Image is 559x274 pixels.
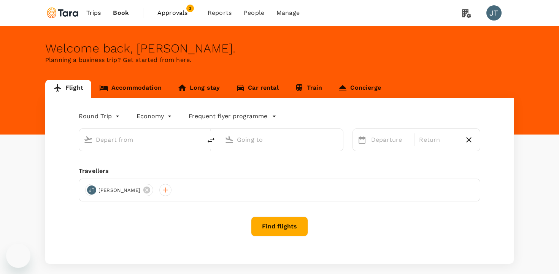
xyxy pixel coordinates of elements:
a: Long stay [170,80,228,98]
p: Frequent flyer programme [189,112,267,121]
input: Going to [237,134,327,146]
button: Find flights [251,217,308,236]
div: JT [486,5,502,21]
button: Open [197,139,198,140]
span: Approvals [157,8,195,17]
div: Economy [137,110,173,122]
span: Trips [86,8,101,17]
div: Welcome back , [PERSON_NAME] . [45,41,514,55]
div: Round Trip [79,110,121,122]
a: Concierge [330,80,389,98]
button: delete [202,131,220,149]
div: Travellers [79,166,480,176]
p: Return [419,135,457,144]
button: Open [338,139,339,140]
a: Flight [45,80,91,98]
span: People [244,8,264,17]
img: Tara Climate Ltd [45,5,80,21]
div: JT [87,185,96,195]
a: Car rental [228,80,287,98]
span: Reports [208,8,232,17]
a: Train [287,80,330,98]
p: Departure [371,135,410,144]
iframe: Button to launch messaging window [6,244,30,268]
button: Frequent flyer programme [189,112,276,121]
input: Depart from [96,134,186,146]
a: Accommodation [91,80,170,98]
span: Manage [276,8,300,17]
span: 3 [186,5,194,12]
span: [PERSON_NAME] [94,187,145,194]
span: Book [113,8,129,17]
p: Planning a business trip? Get started from here. [45,55,514,65]
div: JT[PERSON_NAME] [85,184,153,196]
